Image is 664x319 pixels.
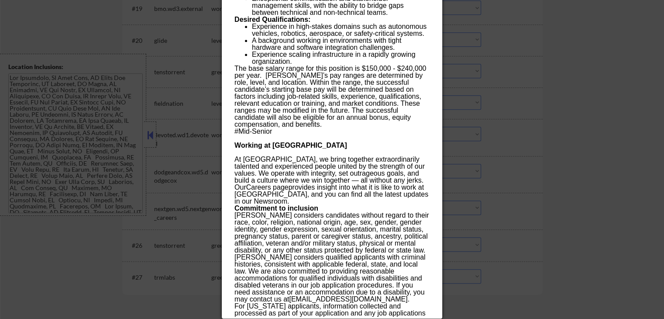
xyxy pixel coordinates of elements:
[252,37,429,51] li: A background working in environments with tight hardware and software integration challenges.
[289,295,407,303] a: [EMAIL_ADDRESS][DOMAIN_NAME]
[234,65,429,128] p: The base salary range for this position is $150,000 - $240,000 per year. [PERSON_NAME]’s pay rang...
[252,51,429,65] li: Experience scaling infrastructure in a rapidly growing organization.
[252,23,429,37] li: Experience in high-stakes domains such as autonomous vehicles, robotics, aerospace, or safety-cri...
[246,184,289,191] a: Careers page
[234,142,347,149] strong: Working at [GEOGRAPHIC_DATA]
[234,205,318,212] strong: Commitment to inclusion
[234,16,310,23] strong: Desired Qualifications:
[234,128,429,142] p: #Mid-Senior
[234,142,429,205] p: At [GEOGRAPHIC_DATA], we bring together extraordinarily talented and experienced people united by...
[234,212,429,303] p: [PERSON_NAME] considers candidates without regard to their race, color, religion, national origin...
